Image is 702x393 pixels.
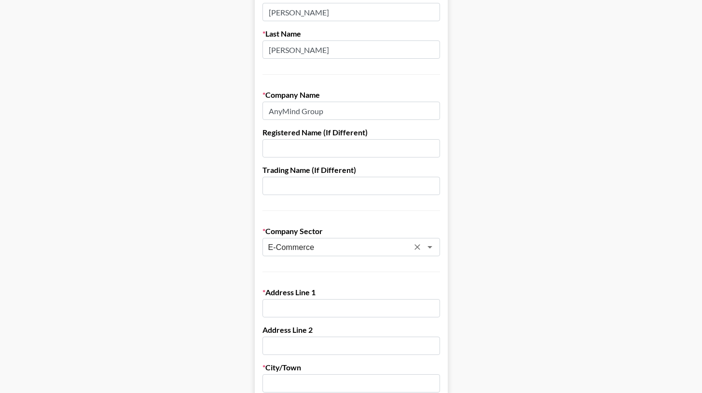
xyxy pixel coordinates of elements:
[262,325,440,335] label: Address Line 2
[262,226,440,236] label: Company Sector
[262,165,440,175] label: Trading Name (If Different)
[262,363,440,372] label: City/Town
[262,128,440,137] label: Registered Name (If Different)
[262,288,440,297] label: Address Line 1
[423,240,437,254] button: Open
[411,240,424,254] button: Clear
[262,29,440,39] label: Last Name
[262,90,440,100] label: Company Name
